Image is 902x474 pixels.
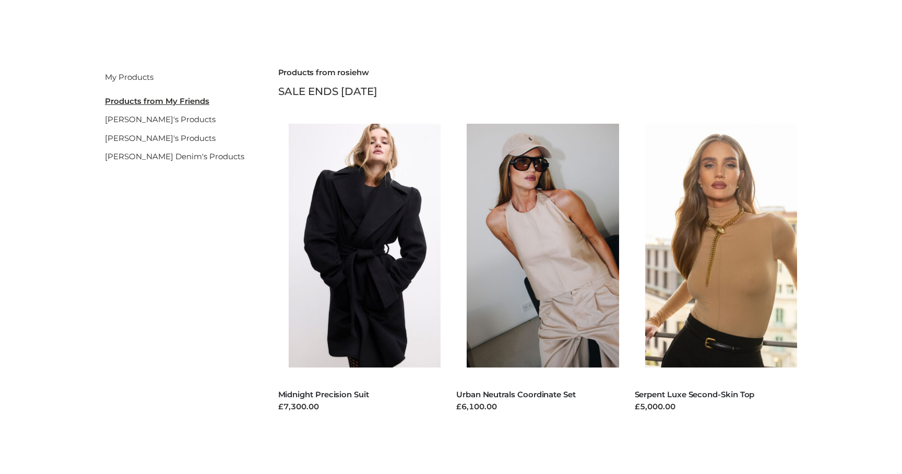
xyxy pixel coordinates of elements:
[278,389,369,399] a: Midnight Precision Suit
[278,82,798,100] div: SALE ENDS [DATE]
[105,72,153,82] a: My Products
[278,401,441,413] div: £7,300.00
[105,114,216,124] a: [PERSON_NAME]'s Products
[105,133,216,143] a: [PERSON_NAME]'s Products
[456,401,619,413] div: £6,100.00
[456,389,576,399] a: Urban Neutrals Coordinate Set
[278,68,798,77] h2: Products from rosiehw
[635,401,798,413] div: £5,000.00
[635,389,755,399] a: Serpent Luxe Second-Skin Top
[105,151,244,161] a: [PERSON_NAME] Denim's Products
[105,96,209,106] u: Products from My Friends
